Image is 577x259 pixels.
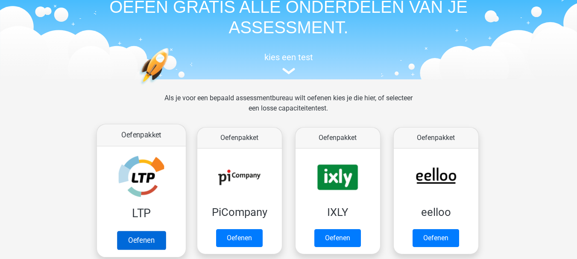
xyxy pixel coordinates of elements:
[92,52,485,62] h5: kies een test
[282,68,295,74] img: assessment
[92,52,485,75] a: kies een test
[139,48,202,125] img: oefenen
[413,229,459,247] a: Oefenen
[216,229,263,247] a: Oefenen
[158,93,419,124] div: Als je voor een bepaald assessmentbureau wilt oefenen kies je die hier, of selecteer een losse ca...
[117,231,165,250] a: Oefenen
[314,229,361,247] a: Oefenen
